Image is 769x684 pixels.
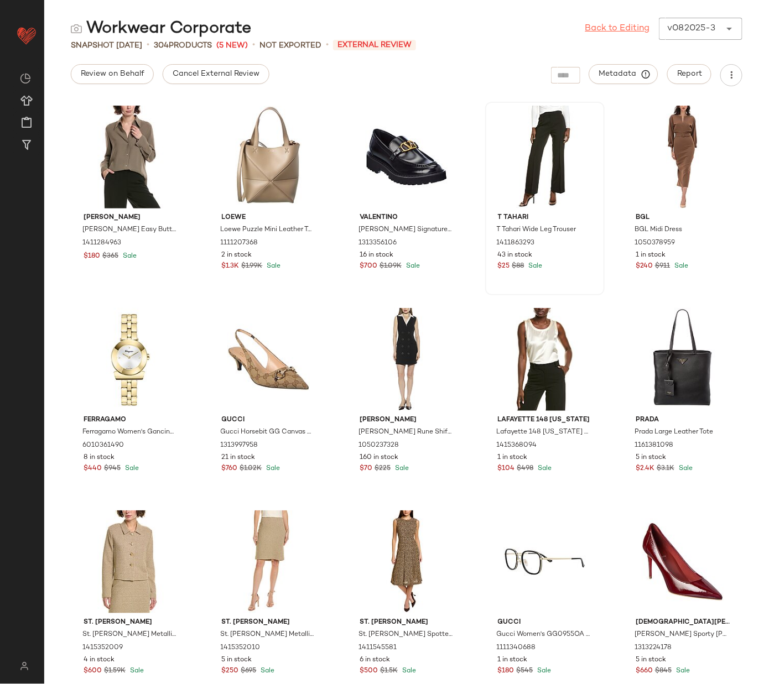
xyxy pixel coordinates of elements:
span: 1313997958 [221,441,258,451]
span: 1111207368 [221,238,258,248]
span: Ferragamo [84,415,178,425]
span: Snapshot [DATE] [71,40,142,51]
span: BGL [636,213,730,223]
span: $25 [498,262,510,271]
span: $180 [84,252,100,262]
span: Sale [265,263,281,270]
img: 1415352009_RLLATH.jpg [75,510,186,613]
span: Review on Behalf [80,70,144,79]
span: St. [PERSON_NAME] Spotted Leopard Silk Dress [358,630,453,640]
span: External Review [333,40,416,50]
span: 1411545581 [358,643,397,653]
span: St. [PERSON_NAME] Metallic Tweed Jacket [82,630,176,640]
img: 1313997958_RLLATH.jpg [213,308,325,411]
button: Review on Behalf [71,64,154,84]
span: $180 [498,666,515,676]
div: Workwear Corporate [71,18,251,40]
img: heart_red.DM2ytmEG.svg [15,24,38,46]
img: 6010361490_RLLATH.jpg [75,308,186,411]
span: 1313224178 [635,643,672,653]
span: Metadata [599,69,649,79]
span: Sale [677,465,693,472]
span: 43 in stock [498,250,533,260]
span: Sale [527,263,543,270]
span: Sale [536,667,552,675]
span: 1313356106 [358,238,397,248]
span: Sale [672,263,688,270]
span: • [252,39,255,52]
span: $240 [636,262,653,271]
span: $365 [102,252,118,262]
span: Gucci [222,415,316,425]
span: Sale [121,253,137,260]
span: 160 in stock [360,453,398,463]
span: St. [PERSON_NAME] [360,618,454,628]
span: T Tahari Wide Leg Trouser [497,225,576,235]
span: Loewe Puzzle Mini Leather Tote [221,225,315,235]
span: St. [PERSON_NAME] Metallic Tweed Skirt [221,630,315,640]
span: 1415352010 [221,643,261,653]
span: 2 in stock [222,250,252,260]
span: [PERSON_NAME] Signature Leather Loafer [358,225,453,235]
span: $1.02K [240,464,262,474]
span: $440 [84,464,102,474]
span: $2.4K [636,464,654,474]
span: $1.5K [380,666,398,676]
span: Ferragamo Women's Gancino Watch [82,427,176,437]
img: svg%3e [13,662,35,671]
span: Sale [674,667,690,675]
span: 1 in stock [498,453,528,463]
span: 16 in stock [360,250,393,260]
span: Sale [404,263,420,270]
span: $945 [104,464,121,474]
span: Sale [259,667,275,675]
span: Gucci Horsebit GG Canvas Slingback Pump [221,427,315,437]
span: 1 in stock [498,655,528,665]
span: 1050237328 [358,441,399,451]
span: St. [PERSON_NAME] [222,618,316,628]
div: Products [154,40,212,51]
span: Sale [393,465,409,472]
img: 1411545581_RLLATH.jpg [351,510,463,613]
a: Back to Editing [585,22,650,35]
span: 4 in stock [84,655,115,665]
span: Sale [400,667,416,675]
span: $1.09K [380,262,402,271]
span: $1.99K [242,262,263,271]
span: 304 [154,41,169,50]
span: 1415352009 [82,643,123,653]
span: 1415368094 [497,441,537,451]
span: 8 in stock [84,453,115,463]
span: 5 in stock [222,655,252,665]
span: $1.59K [104,666,126,676]
img: 1313356106_RLLATH.jpg [351,106,463,208]
span: Not Exported [259,40,321,51]
span: Loewe [222,213,316,223]
span: Lafayette 148 [US_STATE] Perla Silk Blouse [497,427,591,437]
span: $500 [360,666,378,676]
span: $660 [636,666,653,676]
span: 5 in stock [636,453,666,463]
div: v082025-3 [668,22,716,35]
span: Gucci [498,618,592,628]
img: 1411284963_RLLATH.jpg [75,106,186,208]
span: 21 in stock [222,453,256,463]
span: BGL Midi Dress [635,225,682,235]
span: [PERSON_NAME] Rune Shift Dress [358,427,453,437]
span: $760 [222,464,238,474]
span: Sale [123,465,139,472]
img: 1111207368_RLLATH.jpg [213,106,325,208]
span: St. [PERSON_NAME] [84,618,178,628]
span: Lafayette 148 [US_STATE] [498,415,592,425]
img: svg%3e [71,23,82,34]
span: $845 [655,666,672,676]
button: Metadata [589,64,658,84]
span: 6010361490 [82,441,124,451]
span: $88 [512,262,524,271]
span: 6 in stock [360,655,390,665]
span: (5 New) [216,40,248,51]
span: $1.3K [222,262,240,271]
span: Report [677,70,702,79]
span: T Tahari [498,213,592,223]
span: Prada Large Leather Tote [635,427,713,437]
